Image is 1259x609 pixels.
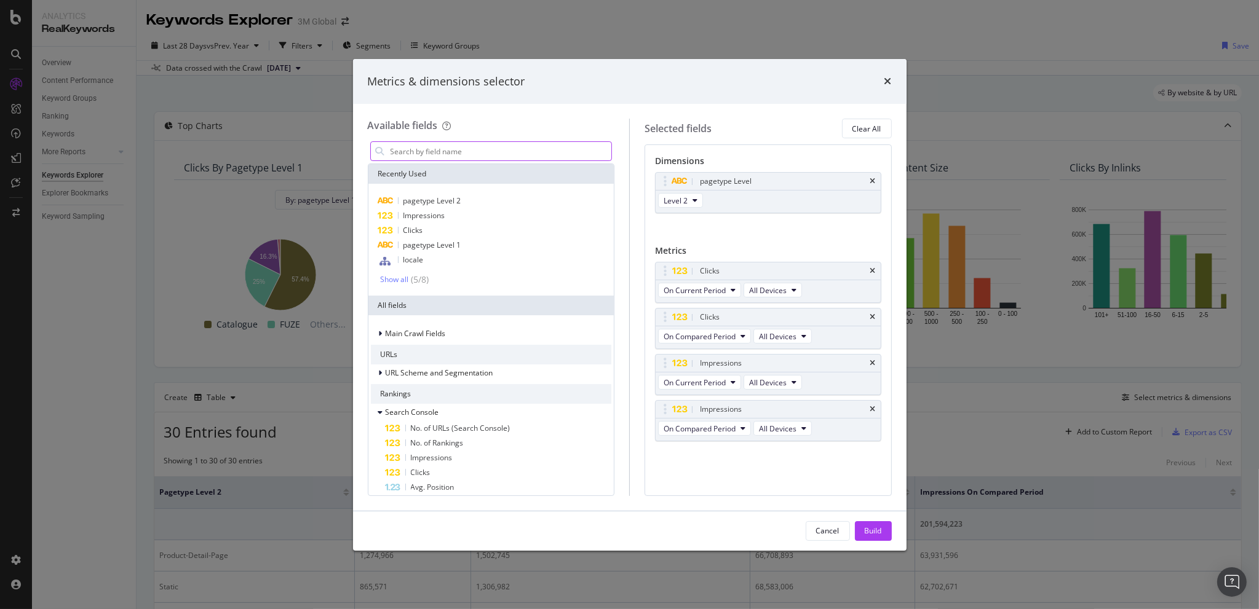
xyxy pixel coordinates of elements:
[386,367,493,378] span: URL Scheme and Segmentation
[411,452,453,463] span: Impressions
[386,407,439,417] span: Search Console
[411,423,510,433] span: No. of URLs (Search Console)
[759,331,796,342] span: All Devices
[353,59,907,551] div: modal
[368,119,438,132] div: Available fields
[884,74,892,90] div: times
[816,525,840,536] div: Cancel
[664,377,726,388] span: On Current Period
[700,175,752,187] div: pagetype Level
[855,521,892,541] button: Build
[658,421,751,436] button: On Compared Period
[371,384,612,404] div: Rankings
[870,406,876,413] div: times
[806,521,850,541] button: Cancel
[655,245,881,262] div: Metrics
[658,193,703,208] button: Level 2
[870,360,876,367] div: times
[870,313,876,321] div: times
[744,283,802,297] button: All Devices
[655,262,881,303] div: ClickstimesOn Current PeriodAll Devices
[658,375,741,390] button: On Current Period
[655,172,881,213] div: pagetype LeveltimesLevel 2
[865,525,882,536] div: Build
[749,377,787,388] span: All Devices
[655,308,881,349] div: ClickstimesOn Compared PeriodAll Devices
[753,421,812,436] button: All Devices
[655,400,881,441] div: ImpressionstimesOn Compared PeriodAll Devices
[403,210,445,221] span: Impressions
[658,329,751,344] button: On Compared Period
[403,225,423,235] span: Clicks
[368,296,614,315] div: All fields
[842,119,892,138] button: Clear All
[371,345,612,364] div: URLs
[658,283,741,297] button: On Current Period
[1217,567,1247,597] div: Open Intercom Messenger
[700,357,742,369] div: Impressions
[700,311,720,323] div: Clicks
[664,195,688,206] span: Level 2
[368,74,525,90] div: Metrics & dimensions selector
[759,423,796,434] span: All Devices
[655,354,881,395] div: ImpressionstimesOn Current PeriodAll Devices
[411,482,455,492] span: Avg. Position
[645,122,712,136] div: Selected fields
[753,329,812,344] button: All Devices
[655,155,881,172] div: Dimensions
[700,265,720,277] div: Clicks
[664,423,736,434] span: On Compared Period
[852,124,881,134] div: Clear All
[368,164,614,184] div: Recently Used
[700,403,742,415] div: Impressions
[411,438,464,448] span: No. of Rankings
[381,275,409,284] div: Show all
[664,285,726,296] span: On Current Period
[409,273,429,286] div: ( 5 / 8 )
[870,267,876,275] div: times
[403,254,424,265] span: locale
[403,195,461,206] span: pagetype Level 2
[870,178,876,185] div: times
[749,285,787,296] span: All Devices
[389,142,612,160] input: Search by field name
[386,328,446,339] span: Main Crawl Fields
[664,331,736,342] span: On Compared Period
[403,240,461,250] span: pagetype Level 1
[744,375,802,390] button: All Devices
[411,467,431,477] span: Clicks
